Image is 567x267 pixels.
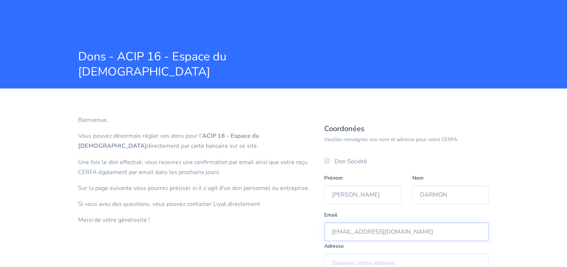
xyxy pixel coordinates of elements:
[324,124,489,134] h5: Coordonées
[78,131,313,151] p: Vous pouvez désormais régler vos dons pour l' directement par carte bancaire sur ce site.
[78,215,313,225] p: Merci de votre générosité !
[412,186,489,204] input: Nom
[412,174,423,183] label: Nom
[335,156,367,167] label: Don Société
[324,186,401,204] input: Prénom
[78,49,348,80] span: Dons - ACIP 16 - Espace du [DEMOGRAPHIC_DATA]
[78,199,313,209] p: Si vous avez des questions, vous pouvez contacter Liyat directement
[324,242,344,251] label: Adresse
[78,183,313,193] p: Sur la page suivante vous pourrez préciser si il s'agit d'un don personnel ou entreprise.
[324,174,343,183] label: Prénom
[78,157,313,177] p: Une fois le don effectué, vous recevrez une confirmation par email ainsi que votre reçu CERFA éga...
[324,211,337,220] label: Email
[324,223,489,241] input: Saisissez votre email
[78,115,313,125] p: Bienvenue,
[324,135,489,144] p: Veuillez renseignez vos nom et adresse pour votre CERFA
